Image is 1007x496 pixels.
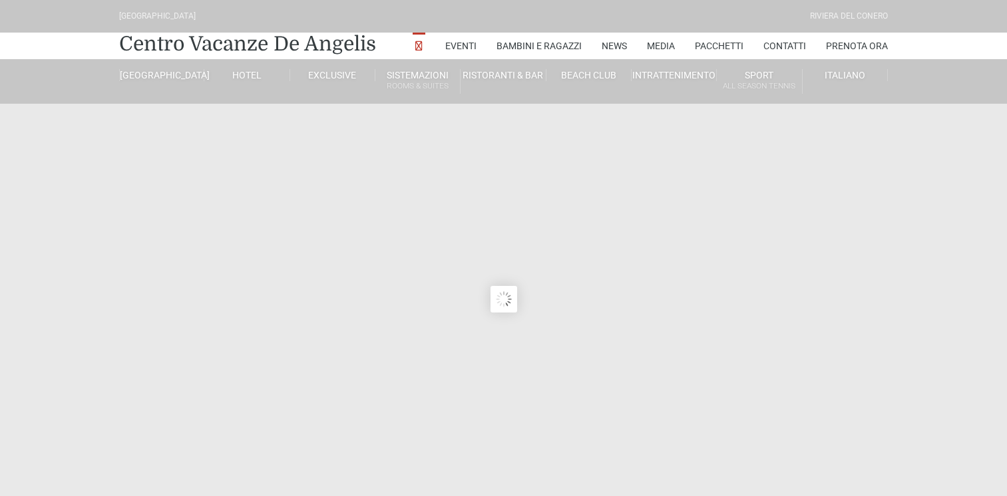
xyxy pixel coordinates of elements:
[810,10,888,23] div: Riviera Del Conero
[119,10,196,23] div: [GEOGRAPHIC_DATA]
[717,69,802,94] a: SportAll Season Tennis
[375,69,461,94] a: SistemazioniRooms & Suites
[717,80,801,92] small: All Season Tennis
[695,33,743,59] a: Pacchetti
[497,33,582,59] a: Bambini e Ragazzi
[290,69,375,81] a: Exclusive
[826,33,888,59] a: Prenota Ora
[763,33,806,59] a: Contatti
[375,80,460,92] small: Rooms & Suites
[602,33,627,59] a: News
[825,70,865,80] span: Italiano
[204,69,290,81] a: Hotel
[546,69,632,81] a: Beach Club
[461,69,546,81] a: Ristoranti & Bar
[632,69,717,81] a: Intrattenimento
[647,33,675,59] a: Media
[119,69,204,81] a: [GEOGRAPHIC_DATA]
[119,31,376,57] a: Centro Vacanze De Angelis
[803,69,888,81] a: Italiano
[445,33,477,59] a: Eventi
